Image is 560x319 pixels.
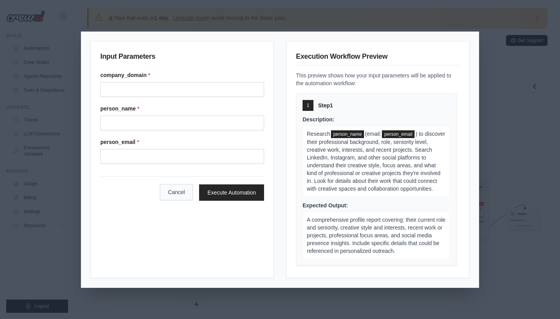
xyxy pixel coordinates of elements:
[382,130,415,138] span: person_email
[307,131,330,137] span: Research
[100,71,264,79] label: company_domain
[318,102,333,109] span: Step 1
[199,184,264,201] button: Execute Automation
[303,202,348,209] span: Expected Output:
[160,184,193,200] button: Cancel
[100,105,264,112] label: person_name
[307,131,445,192] span: ) to discover their professional background, role, seniority level, creative work, interests, and...
[307,102,310,109] span: 1
[331,130,364,138] span: person_name
[521,282,560,319] iframe: Chat Widget
[303,116,334,123] span: Description:
[100,138,264,146] label: person_email
[307,217,445,254] span: A comprehensive profile report covering: their current role and seniority, creative style and int...
[296,72,460,87] p: This preview shows how your input parameters will be applied to the automation workflow:
[365,131,381,137] span: (email:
